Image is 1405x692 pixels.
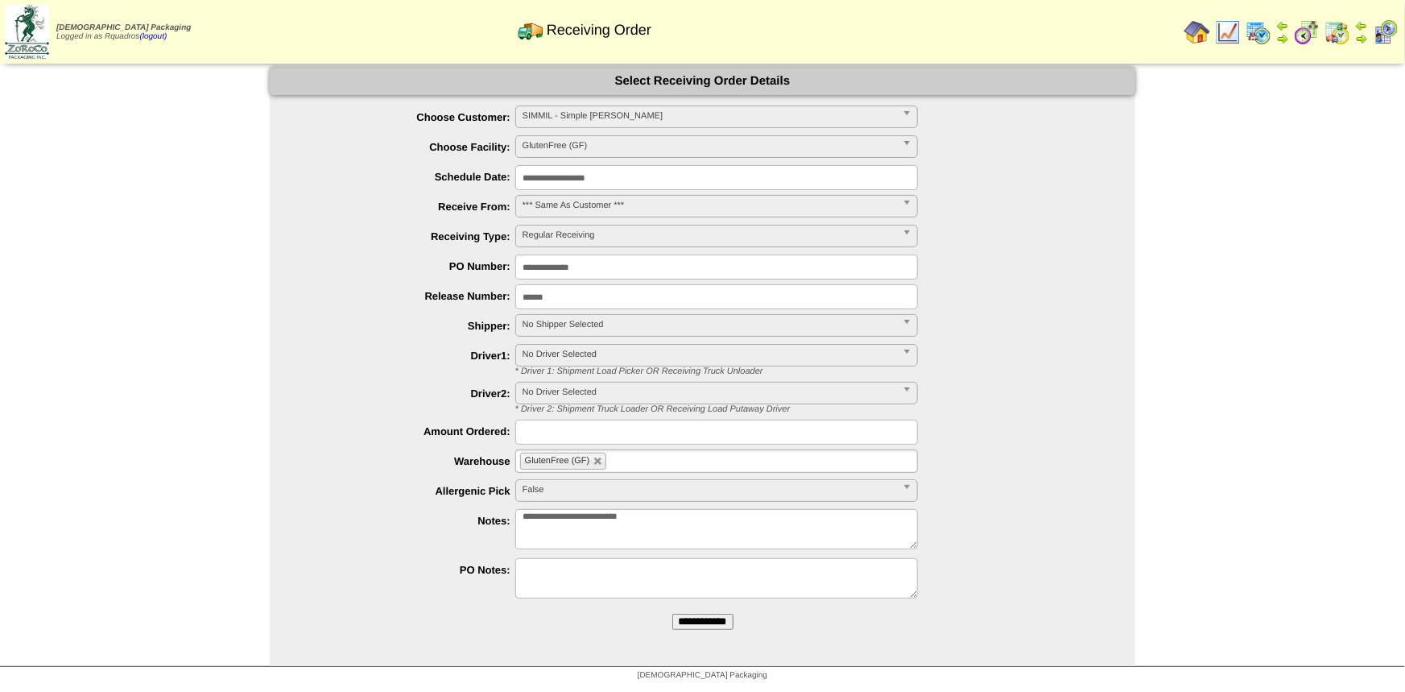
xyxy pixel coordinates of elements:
[302,141,515,153] label: Choose Facility:
[1294,19,1320,45] img: calendarblend.gif
[302,260,515,272] label: PO Number:
[302,290,515,302] label: Release Number:
[302,515,515,527] label: Notes:
[302,425,515,437] label: Amount Ordered:
[302,320,515,332] label: Shipper:
[547,22,651,39] span: Receiving Order
[302,171,515,183] label: Schedule Date:
[523,315,896,334] span: No Shipper Selected
[56,23,191,41] span: Logged in as Rquadros
[503,404,1135,414] div: * Driver 2: Shipment Truck Loader OR Receiving Load Putaway Driver
[1355,32,1368,45] img: arrowright.gif
[1324,19,1350,45] img: calendarinout.gif
[523,345,896,364] span: No Driver Selected
[1355,19,1368,32] img: arrowleft.gif
[503,367,1135,376] div: * Driver 1: Shipment Load Picker OR Receiving Truck Unloader
[1276,19,1289,32] img: arrowleft.gif
[1246,19,1271,45] img: calendarprod.gif
[523,226,896,245] span: Regular Receiving
[302,350,515,362] label: Driver1:
[139,32,167,41] a: (logout)
[302,387,515,400] label: Driver2:
[523,136,896,155] span: GlutenFree (GF)
[523,480,896,499] span: False
[1184,19,1210,45] img: home.gif
[5,5,49,59] img: zoroco-logo-small.webp
[1373,19,1399,45] img: calendarcustomer.gif
[302,455,515,467] label: Warehouse
[523,106,896,126] span: SIMMIL - Simple [PERSON_NAME]
[638,671,767,680] span: [DEMOGRAPHIC_DATA] Packaging
[518,17,543,43] img: truck2.gif
[302,485,515,497] label: Allergenic Pick
[523,383,896,402] span: No Driver Selected
[1276,32,1289,45] img: arrowright.gif
[302,111,515,123] label: Choose Customer:
[525,456,590,466] span: GlutenFree (GF)
[302,564,515,576] label: PO Notes:
[1215,19,1241,45] img: line_graph.gif
[302,201,515,213] label: Receive From:
[302,230,515,242] label: Receiving Type:
[56,23,191,32] span: [DEMOGRAPHIC_DATA] Packaging
[270,67,1135,95] div: Select Receiving Order Details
